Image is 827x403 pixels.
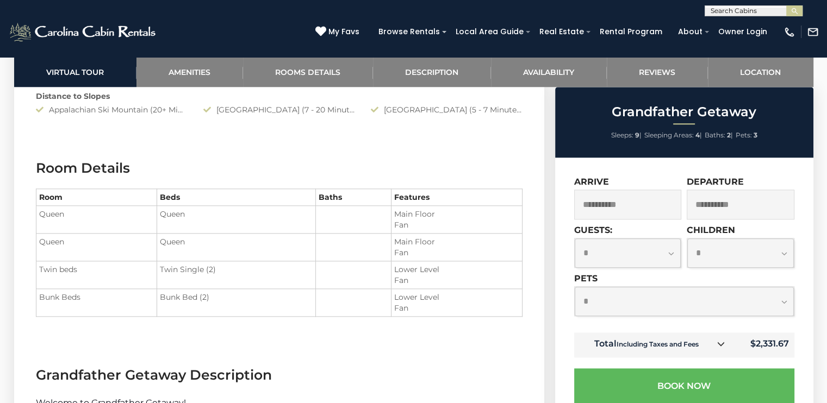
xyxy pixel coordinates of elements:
img: mail-regular-white.png [807,26,819,38]
th: Beds [157,189,316,206]
h2: Grandfather Getaway [558,105,811,119]
span: Baths: [705,131,725,139]
li: | [705,128,733,142]
h3: Room Details [36,159,523,178]
a: Owner Login [713,23,773,40]
strong: 2 [727,131,731,139]
div: [GEOGRAPHIC_DATA] (7 - 20 Minute Drive) [195,104,363,115]
a: Rental Program [594,23,668,40]
span: Pets: [736,131,752,139]
li: Fan [394,303,519,313]
label: Departure [687,177,744,187]
h3: Grandfather Getaway Description [36,366,523,385]
span: Queen [160,209,185,219]
li: | [644,128,702,142]
li: Lower Level [394,264,519,275]
td: Total [574,332,733,357]
a: Location [708,57,813,87]
a: My Favs [315,26,362,38]
li: Main Floor [394,236,519,247]
li: | [611,128,642,142]
span: Sleeps: [611,131,633,139]
span: Twin Single (2) [160,265,216,274]
a: Real Estate [534,23,589,40]
strong: 3 [754,131,757,139]
li: Fan [394,219,519,230]
a: Reviews [607,57,708,87]
a: Availability [491,57,607,87]
span: My Favs [328,26,359,37]
small: Including Taxes and Fees [617,340,699,348]
img: phone-regular-white.png [784,26,795,38]
a: Local Area Guide [450,23,529,40]
a: Virtual Tour [14,57,136,87]
a: Amenities [136,57,243,87]
td: Queen [36,234,157,261]
a: Description [373,57,491,87]
td: Queen [36,206,157,234]
td: Bunk Beds [36,289,157,317]
span: Sleeping Areas: [644,131,694,139]
div: [GEOGRAPHIC_DATA] (5 - 7 Minute Drive) [363,104,530,115]
strong: 9 [635,131,639,139]
span: Queen [160,237,185,247]
li: Lower Level [394,292,519,303]
a: Browse Rentals [373,23,445,40]
label: Guests: [574,225,612,235]
img: White-1-2.png [8,21,159,43]
th: Features [391,189,522,206]
th: Room [36,189,157,206]
li: Fan [394,275,519,286]
span: Bunk Bed (2) [160,292,209,302]
a: Rooms Details [243,57,373,87]
div: Appalachian Ski Mountain (20+ Minute Drive) [28,104,195,115]
td: Twin beds [36,261,157,289]
label: Pets [574,273,598,284]
div: Distance to Slopes [28,91,531,102]
a: About [673,23,708,40]
td: $2,331.67 [733,332,794,357]
label: Arrive [574,177,609,187]
label: Children [687,225,735,235]
strong: 4 [695,131,700,139]
th: Baths [316,189,391,206]
li: Main Floor [394,209,519,219]
li: Fan [394,247,519,258]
